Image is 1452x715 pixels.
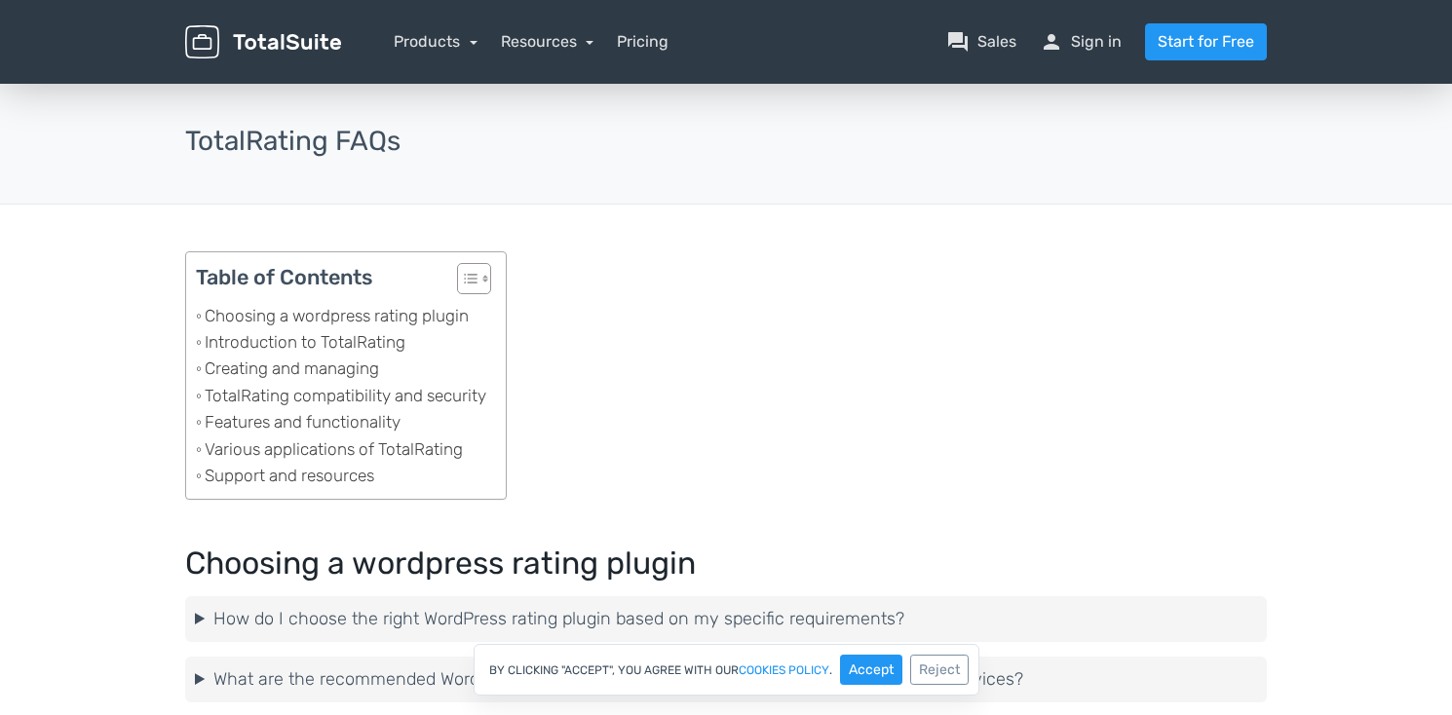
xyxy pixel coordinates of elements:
[195,606,1257,632] summary: How do I choose the right WordPress rating plugin based on my specific requirements?
[196,356,379,382] a: Creating and managing
[840,655,902,685] button: Accept
[739,664,829,676] a: cookies policy
[946,30,1016,54] a: question_answerSales
[1145,23,1267,60] a: Start for Free
[946,30,970,54] span: question_answer
[442,262,486,303] a: Toggle Table of Content
[1040,30,1122,54] a: personSign in
[196,436,463,463] a: Various applications of TotalRating
[394,32,478,51] a: Products
[910,655,969,685] button: Reject
[196,463,374,489] a: Support and resources
[196,329,405,356] a: Introduction to TotalRating
[617,30,669,54] a: Pricing
[1040,30,1063,54] span: person
[196,303,469,329] a: Choosing a wordpress rating plugin
[196,409,401,435] a: Features and functionality
[196,383,486,409] a: TotalRating compatibility and security
[185,546,1267,581] h2: Choosing a wordpress rating plugin
[474,644,979,696] div: By clicking "Accept", you agree with our .
[501,32,594,51] a: Resources
[185,127,1267,157] h3: TotalRating FAQs
[185,25,341,59] img: TotalSuite for WordPress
